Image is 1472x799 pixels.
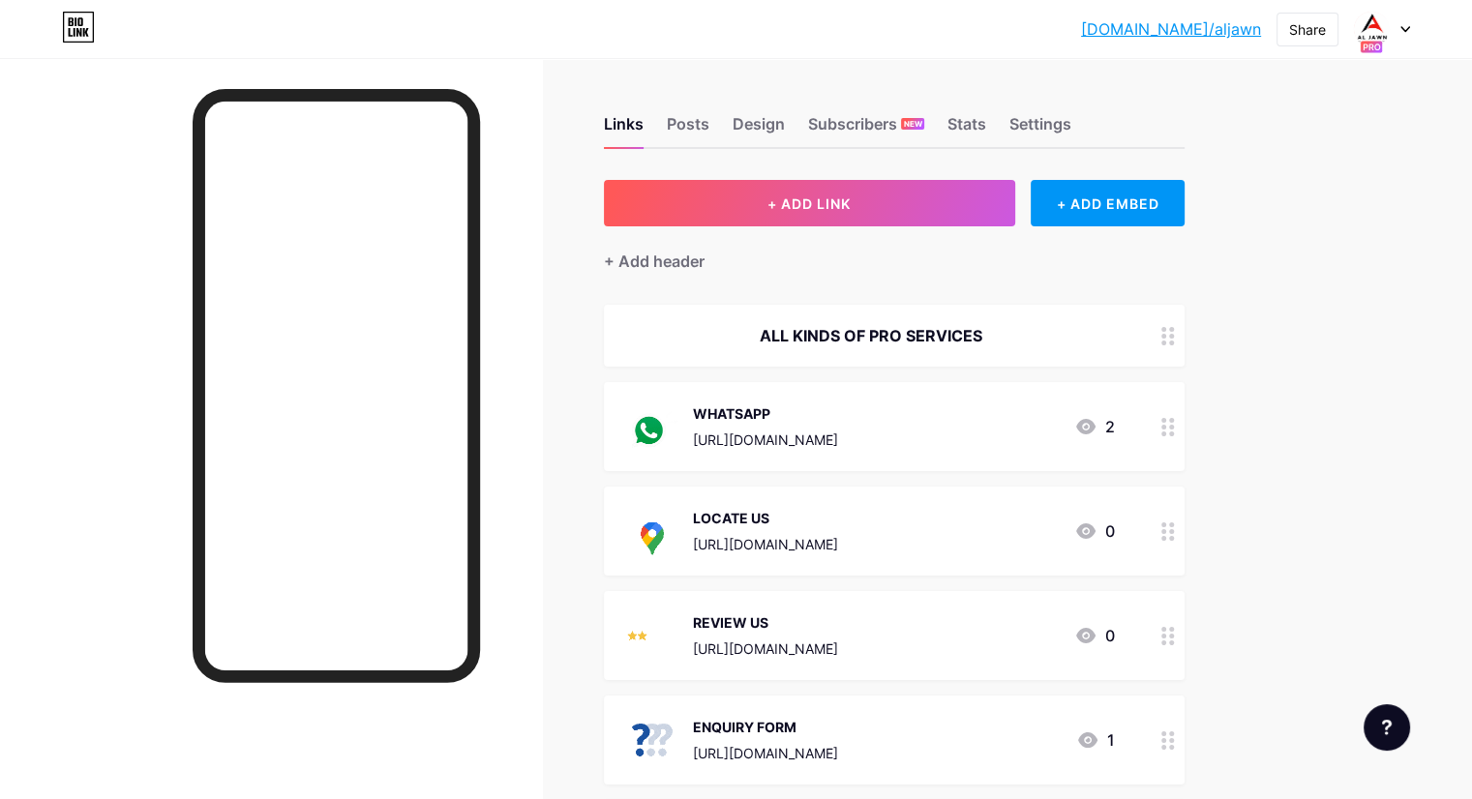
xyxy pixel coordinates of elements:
div: 0 [1074,519,1115,543]
img: REVIEW US [627,610,677,661]
div: ALL KINDS OF PRO SERVICES [627,324,1115,347]
div: 2 [1074,415,1115,438]
div: WHATSAPP [693,403,838,424]
div: Links [604,112,644,147]
div: ENQUIRY FORM [693,717,838,737]
div: [URL][DOMAIN_NAME] [693,743,838,763]
div: 1 [1076,728,1115,752]
div: 0 [1074,624,1115,647]
div: [URL][DOMAIN_NAME] [693,638,838,659]
div: Posts [667,112,709,147]
div: Subscribers [808,112,924,147]
div: Stats [947,112,986,147]
div: Design [733,112,785,147]
div: [URL][DOMAIN_NAME] [693,429,838,450]
button: + ADD LINK [604,180,1015,226]
div: + ADD EMBED [1031,180,1185,226]
span: + ADD LINK [767,195,851,212]
img: WHATSAPP [627,401,677,452]
a: [DOMAIN_NAME]/aljawn [1081,17,1261,41]
div: [URL][DOMAIN_NAME] [693,534,838,554]
img: ENQUIRY FORM [627,715,677,765]
div: Share [1289,19,1326,40]
div: REVIEW US [693,612,838,633]
div: + Add header [604,250,705,273]
span: NEW [904,118,922,130]
img: aljawn [1353,11,1390,47]
div: LOCATE US [693,508,838,528]
img: LOCATE US [627,506,677,556]
div: Settings [1009,112,1071,147]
